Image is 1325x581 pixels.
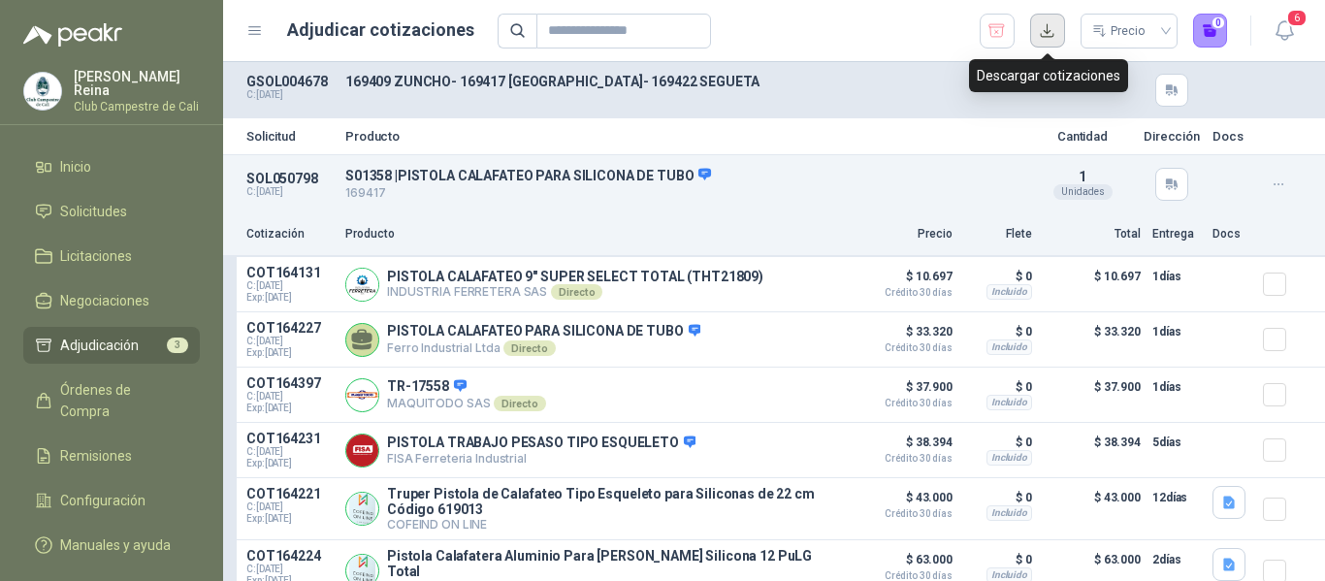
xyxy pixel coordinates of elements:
p: [PERSON_NAME] Reina [74,70,200,97]
p: Docs [1212,130,1251,143]
p: 1 días [1152,375,1201,399]
p: $ 37.900 [1044,375,1141,414]
p: $ 33.320 [856,320,953,353]
p: $ 38.394 [1044,431,1141,469]
span: 1 [1079,169,1086,184]
p: Dirección [1143,130,1201,143]
p: Ferro Industrial Ltda [387,340,700,356]
span: Crédito 30 días [856,399,953,408]
p: $ 43.000 [1044,486,1141,532]
span: Órdenes de Compra [60,379,181,422]
p: COT164231 [246,431,334,446]
p: Cantidad [1034,130,1131,143]
h1: Adjudicar cotizaciones [287,16,474,44]
span: C: [DATE] [246,501,334,513]
a: Negociaciones [23,282,200,319]
a: Solicitudes [23,193,200,230]
p: 1 días [1152,320,1201,343]
p: 5 días [1152,431,1201,454]
p: $ 0 [964,320,1032,343]
p: $ 63.000 [856,548,953,581]
p: Total [1044,225,1141,243]
span: C: [DATE] [246,280,334,292]
p: $ 33.320 [1044,320,1141,359]
span: Inicio [60,156,91,178]
p: SOL050798 [246,171,334,186]
p: 12 días [1152,486,1201,509]
div: Unidades [1053,184,1113,200]
img: Company Logo [346,379,378,411]
p: GSOL004678 [246,74,334,89]
span: C: [DATE] [246,336,334,347]
p: S01358 | PISTOLA CALAFATEO PARA SILICONA DE TUBO [345,167,1022,184]
p: $ 0 [964,265,1032,288]
p: COFEIND ON LINE [387,517,844,532]
div: Incluido [986,339,1032,355]
p: PISTOLA CALAFATEO PARA SILICONA DE TUBO [387,323,700,340]
span: C: [DATE] [246,564,334,575]
span: Remisiones [60,445,132,467]
img: Company Logo [346,493,378,525]
span: Crédito 30 días [856,343,953,353]
a: Configuración [23,482,200,519]
p: FISA Ferreteria Industrial [387,451,695,466]
span: Crédito 30 días [856,454,953,464]
span: Manuales y ayuda [60,534,171,556]
p: 169417 [345,184,1022,203]
p: PISTOLA CALAFATEO 9" SUPER SELECT TOTAL (THT21809) [387,269,763,284]
div: Incluido [986,284,1032,300]
p: C: [DATE] [246,186,334,198]
div: Incluido [986,450,1032,466]
a: Inicio [23,148,200,185]
span: C: [DATE] [246,391,334,403]
span: Crédito 30 días [856,288,953,298]
p: $ 0 [964,548,1032,571]
a: Licitaciones [23,238,200,274]
p: COT164224 [246,548,334,564]
p: Solicitud [246,130,334,143]
p: 1 días [1152,265,1201,288]
span: Exp: [DATE] [246,513,334,525]
span: Exp: [DATE] [246,292,334,304]
a: Remisiones [23,437,200,474]
span: Solicitudes [60,201,127,222]
p: $ 38.394 [856,431,953,464]
p: 169409 ZUNCHO- 169417 [GEOGRAPHIC_DATA]- 169422 SEGUETA [345,74,1022,89]
p: Truper Pistola de Calafateo Tipo Esqueleto para Siliconas de 22 cm Código 619013 [387,486,844,517]
span: Exp: [DATE] [246,403,334,414]
p: Pistola Calafatera Aluminio Para [PERSON_NAME] Silicona 12 PuLG Total [387,548,844,579]
p: $ 10.697 [1044,265,1141,304]
img: Company Logo [24,73,61,110]
p: COT164397 [246,375,334,391]
p: Precio [856,225,953,243]
div: Incluido [986,505,1032,521]
p: $ 0 [964,486,1032,509]
p: INDUSTRIA FERRETERA SAS [387,284,763,300]
span: Exp: [DATE] [246,347,334,359]
p: Cotización [246,225,334,243]
div: Directo [503,340,555,356]
span: Adjudicación [60,335,139,356]
p: Producto [345,225,844,243]
p: PISTOLA TRABAJO PESASO TIPO ESQUELETO [387,435,695,452]
p: Entrega [1152,225,1201,243]
div: Descargar cotizaciones [969,59,1128,92]
a: Órdenes de Compra [23,371,200,430]
a: Adjudicación3 [23,327,200,364]
p: TR-17558 [387,378,546,396]
span: Exp: [DATE] [246,458,334,469]
div: Incluido [986,395,1032,410]
div: Precio [1092,16,1148,46]
a: Manuales y ayuda [23,527,200,564]
span: Crédito 30 días [856,509,953,519]
p: $ 43.000 [856,486,953,519]
p: $ 10.697 [856,265,953,298]
span: 3 [167,338,188,353]
p: Club Campestre de Cali [74,101,200,113]
img: Company Logo [346,269,378,301]
span: Configuración [60,490,145,511]
div: Directo [551,284,602,300]
p: COT164131 [246,265,334,280]
p: COT164221 [246,486,334,501]
span: 6 [1286,9,1308,27]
